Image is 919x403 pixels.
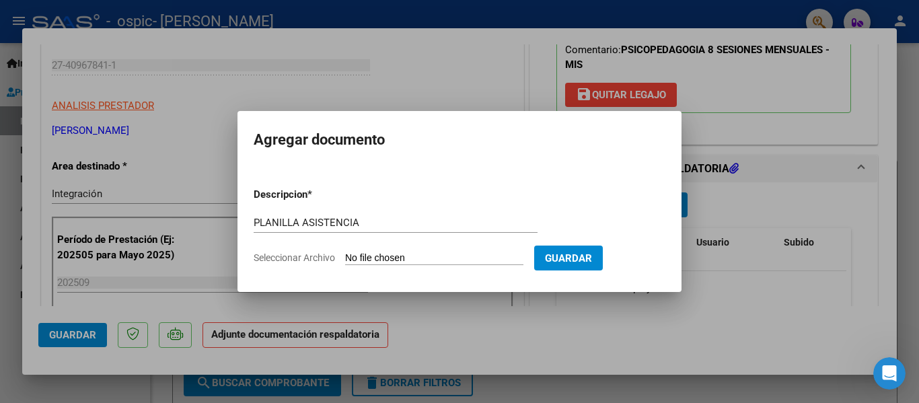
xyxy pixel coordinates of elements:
[545,252,592,264] span: Guardar
[534,246,603,270] button: Guardar
[254,127,665,153] h2: Agregar documento
[254,252,335,263] span: Seleccionar Archivo
[873,357,906,390] iframe: Intercom live chat
[254,187,377,203] p: Descripcion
